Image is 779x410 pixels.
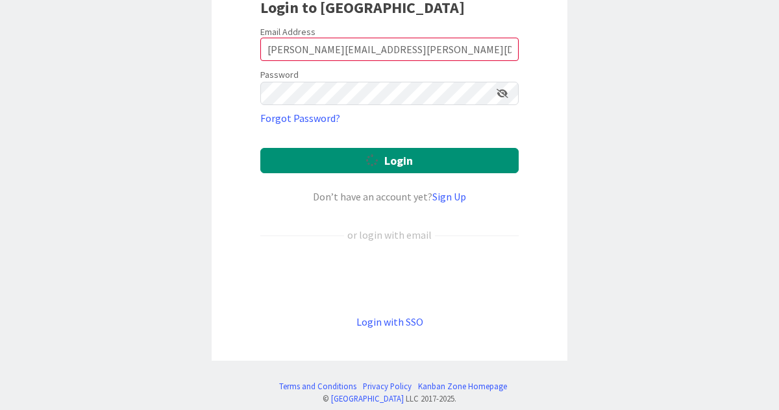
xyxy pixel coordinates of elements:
a: Login with SSO [356,315,423,328]
label: Password [260,68,299,82]
div: Don’t have an account yet? [260,189,519,204]
a: Kanban Zone Homepage [418,380,507,392]
button: Login [260,148,519,173]
a: Terms and Conditions [279,380,356,392]
div: or login with email [344,227,435,243]
a: Sign Up [432,190,466,203]
div: © LLC 2017- 2025 . [273,392,507,405]
label: Email Address [260,26,315,38]
iframe: Sign in with Google Button [254,264,525,293]
a: [GEOGRAPHIC_DATA] [331,393,404,404]
a: Forgot Password? [260,110,340,126]
a: Privacy Policy [363,380,412,392]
